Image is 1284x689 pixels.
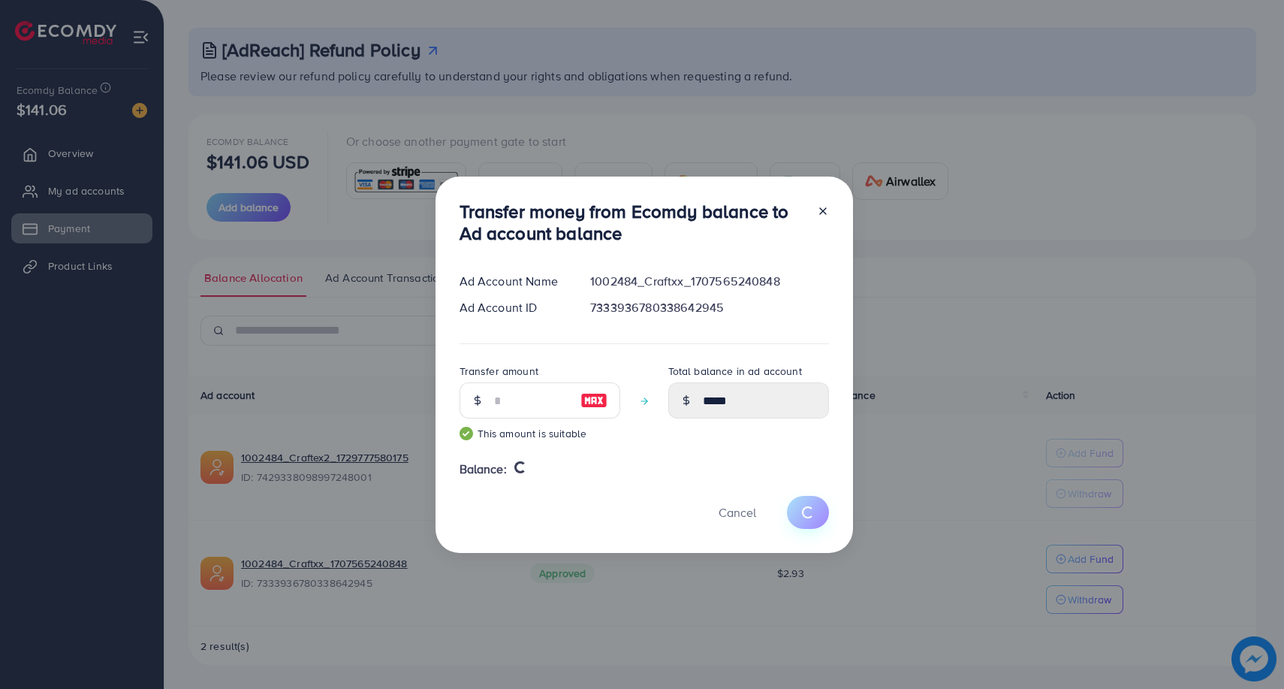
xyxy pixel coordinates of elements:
[668,364,802,379] label: Total balance in ad account
[580,391,607,409] img: image
[460,427,473,440] img: guide
[460,364,538,379] label: Transfer amount
[460,426,620,441] small: This amount is suitable
[700,496,775,528] button: Cancel
[448,273,579,290] div: Ad Account Name
[578,273,840,290] div: 1002484_Craftxx_1707565240848
[448,299,579,316] div: Ad Account ID
[460,461,507,478] span: Balance:
[460,201,805,244] h3: Transfer money from Ecomdy balance to Ad account balance
[578,299,840,316] div: 7333936780338642945
[719,504,756,521] span: Cancel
